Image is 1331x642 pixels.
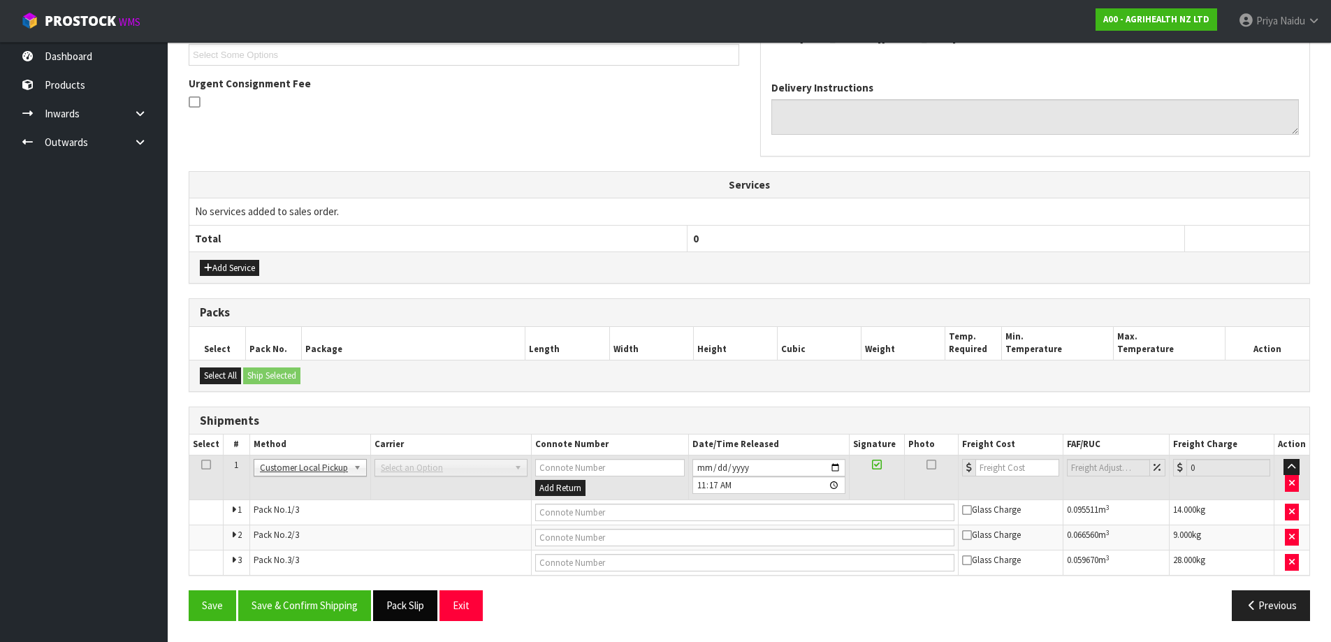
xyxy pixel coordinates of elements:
span: 14.000 [1173,504,1196,516]
td: m [1063,550,1170,576]
span: 0.059670 [1067,554,1098,566]
h3: Packs [200,306,1299,319]
span: 0.095511 [1067,504,1098,516]
th: Select [189,327,245,360]
th: Photo [904,435,958,455]
button: Ship Selected [243,367,300,384]
button: Add Service [200,260,259,277]
th: # [224,435,250,455]
span: ProStock [45,12,116,30]
input: Connote Number [535,459,685,476]
input: Freight Cost [975,459,1059,476]
th: Package [301,327,525,360]
label: Delivery Instructions [771,80,873,95]
button: Save & Confirm Shipping [238,590,371,620]
button: Save [189,590,236,620]
button: Exit [439,590,483,620]
sup: 3 [1106,553,1110,562]
th: FAF/RUC [1063,435,1170,455]
th: Freight Cost [959,435,1063,455]
span: 2/3 [287,529,299,541]
input: Connote Number [535,554,954,571]
th: Height [693,327,777,360]
button: Previous [1232,590,1310,620]
th: Action [1274,435,1309,455]
span: 9.000 [1173,529,1192,541]
span: 3/3 [287,554,299,566]
sup: 3 [1106,528,1110,537]
a: A00 - AGRIHEALTH NZ LTD [1096,8,1217,31]
td: kg [1169,550,1274,576]
th: Cubic [778,327,861,360]
input: Connote Number [535,504,954,521]
span: Customer Local Pickup [260,460,348,476]
th: Carrier [370,435,531,455]
th: Length [525,327,609,360]
span: Priya [1256,14,1278,27]
th: Total [189,225,687,251]
th: Connote Number [532,435,689,455]
th: Weight [861,327,945,360]
input: Freight Charge [1186,459,1270,476]
input: Freight Adjustment [1067,459,1150,476]
span: Glass Charge [962,554,1021,566]
span: 1 [238,504,242,516]
button: Pack Slip [373,590,437,620]
button: Add Return [535,480,586,497]
th: Action [1225,327,1309,360]
th: Method [249,435,370,455]
small: WMS [119,15,140,29]
td: Pack No. [249,500,531,525]
th: Services [189,172,1309,198]
h3: Shipments [200,414,1299,428]
span: Select an Option [381,460,509,476]
span: Naidu [1280,14,1305,27]
input: Connote Number [535,529,954,546]
span: 1 [234,459,238,471]
span: 1/3 [287,504,299,516]
th: Max. Temperature [1113,327,1225,360]
strong: email [771,31,799,44]
td: Pack No. [249,550,531,576]
td: kg [1169,525,1274,550]
td: Pack No. [249,525,531,550]
th: Min. Temperature [1001,327,1113,360]
td: No services added to sales order. [189,198,1309,225]
span: Glass Charge [962,504,1021,516]
th: Date/Time Released [689,435,849,455]
th: Temp. Required [945,327,1001,360]
sup: 3 [1106,503,1110,512]
th: Width [609,327,693,360]
span: 0 [693,232,699,245]
th: Signature [849,435,904,455]
th: Freight Charge [1169,435,1274,455]
span: 2 [238,529,242,541]
td: m [1063,500,1170,525]
span: 3 [238,554,242,566]
td: m [1063,525,1170,550]
span: Glass Charge [962,529,1021,541]
strong: A00 - AGRIHEALTH NZ LTD [1103,13,1209,25]
span: 0.066560 [1067,529,1098,541]
label: Urgent Consignment Fee [189,76,311,91]
th: Select [189,435,224,455]
th: Pack No. [245,327,301,360]
button: Select All [200,367,241,384]
span: 28.000 [1173,554,1196,566]
img: cube-alt.png [21,12,38,29]
td: kg [1169,500,1274,525]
